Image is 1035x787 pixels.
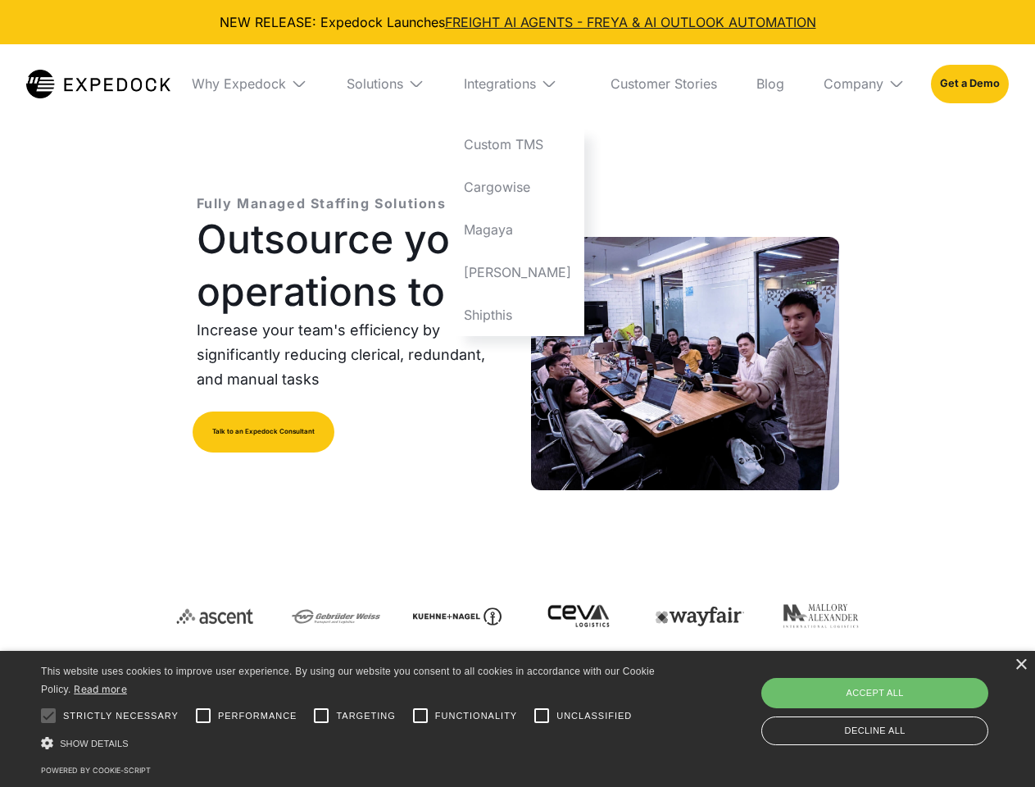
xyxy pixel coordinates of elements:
span: Targeting [336,709,395,723]
div: NEW RELEASE: Expedock Launches [13,13,1022,31]
span: Unclassified [556,709,632,723]
a: FREIGHT AI AGENTS - FREYA & AI OUTLOOK AUTOMATION [445,14,816,30]
a: Custom TMS [451,123,584,166]
a: [PERSON_NAME] [451,251,584,293]
a: Magaya [451,208,584,251]
a: Customer Stories [597,44,730,123]
a: Shipthis [451,293,584,336]
span: Show details [60,739,129,748]
p: Fully Managed Staffing Solutions [197,193,447,213]
a: Read more [74,683,127,695]
p: Increase your team's efficiency by significantly reducing clerical, redundant, and manual tasks [197,318,505,392]
div: Solutions [334,44,438,123]
div: Company [810,44,918,123]
span: Performance [218,709,297,723]
div: Show details [41,735,660,752]
div: Integrations [451,44,584,123]
div: Company [824,75,883,92]
div: Why Expedock [192,75,286,92]
div: Why Expedock [179,44,320,123]
span: Strictly necessary [63,709,179,723]
nav: Integrations [451,123,584,336]
a: Get a Demo [931,65,1009,102]
div: Solutions [347,75,403,92]
a: Blog [743,44,797,123]
div: Integrations [464,75,536,92]
iframe: Chat Widget [762,610,1035,787]
a: Cargowise [451,166,584,208]
span: This website uses cookies to improve user experience. By using our website you consent to all coo... [41,666,655,696]
span: Functionality [435,709,517,723]
a: Talk to an Expedock Consultant [193,412,334,453]
a: Powered by cookie-script [41,766,151,775]
h1: Outsource your operations to [197,213,505,318]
